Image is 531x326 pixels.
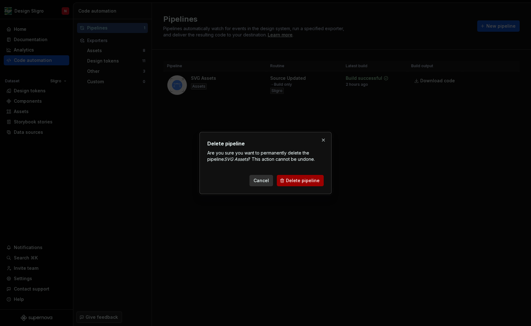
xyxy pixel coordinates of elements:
p: Are you sure you want to permanently delete the pipeline ? This action cannot be undone. [207,150,324,162]
h2: Delete pipeline [207,140,324,147]
i: SVG Assets [224,156,248,162]
button: Cancel [249,175,273,186]
button: Delete pipeline [277,175,324,186]
span: Cancel [254,177,269,184]
span: Delete pipeline [286,177,320,184]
